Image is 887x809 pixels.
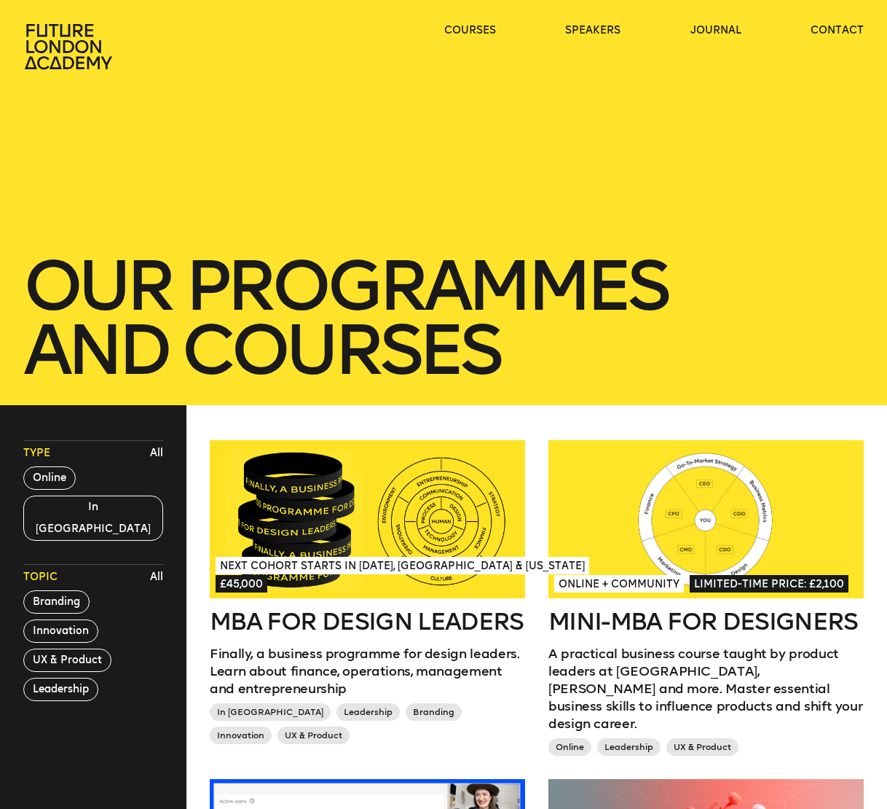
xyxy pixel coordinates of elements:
[146,442,167,464] button: All
[210,440,525,750] a: Next Cohort Starts in [DATE], [GEOGRAPHIC_DATA] & [US_STATE]£45,000MBA for Design LeadersFinally,...
[554,575,684,593] span: Online + Community
[210,727,272,744] span: Innovation
[690,23,741,38] a: journal
[23,620,98,643] button: Innovation
[23,590,90,614] button: Branding
[690,575,848,593] span: Limited-time price: £2,100
[23,649,111,672] button: UX & Product
[406,703,462,721] span: Branding
[23,570,58,585] span: Topic
[210,703,331,721] span: In [GEOGRAPHIC_DATA]
[210,645,525,697] p: Finally, a business programme for design leaders. Learn about finance, operations, management and...
[23,254,864,382] h1: our Programmes and courses
[548,738,591,756] span: Online
[23,466,76,490] button: Online
[277,727,350,744] span: UX & Product
[210,610,525,633] h2: MBA for Design Leaders
[666,738,738,756] span: UX & Product
[548,610,864,633] h2: Mini-MBA for Designers
[548,645,864,732] p: A practical business course taught by product leaders at [GEOGRAPHIC_DATA], [PERSON_NAME] and mor...
[146,566,167,588] button: All
[597,738,661,756] span: Leadership
[23,496,163,541] button: In [GEOGRAPHIC_DATA]
[336,703,400,721] span: Leadership
[216,557,589,574] span: Next Cohort Starts in [DATE], [GEOGRAPHIC_DATA] & [US_STATE]
[811,23,864,38] a: contact
[23,678,98,701] button: Leadership
[216,575,267,593] span: £45,000
[444,23,496,38] a: courses
[23,446,50,461] span: Type
[548,440,864,762] a: Online + CommunityLimited-time price: £2,100Mini-MBA for DesignersA practical business course tau...
[565,23,620,38] a: speakers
